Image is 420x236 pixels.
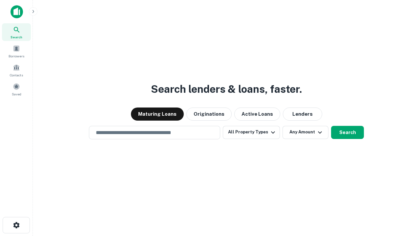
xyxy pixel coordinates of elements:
[283,108,322,121] button: Lenders
[10,72,23,78] span: Contacts
[9,53,24,59] span: Borrowers
[223,126,280,139] button: All Property Types
[10,5,23,18] img: capitalize-icon.png
[2,23,31,41] a: Search
[387,184,420,215] iframe: Chat Widget
[283,126,328,139] button: Any Amount
[331,126,364,139] button: Search
[2,61,31,79] a: Contacts
[131,108,184,121] button: Maturing Loans
[186,108,232,121] button: Originations
[2,80,31,98] a: Saved
[151,81,302,97] h3: Search lenders & loans, faster.
[2,42,31,60] a: Borrowers
[10,34,22,40] span: Search
[234,108,280,121] button: Active Loans
[12,91,21,97] span: Saved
